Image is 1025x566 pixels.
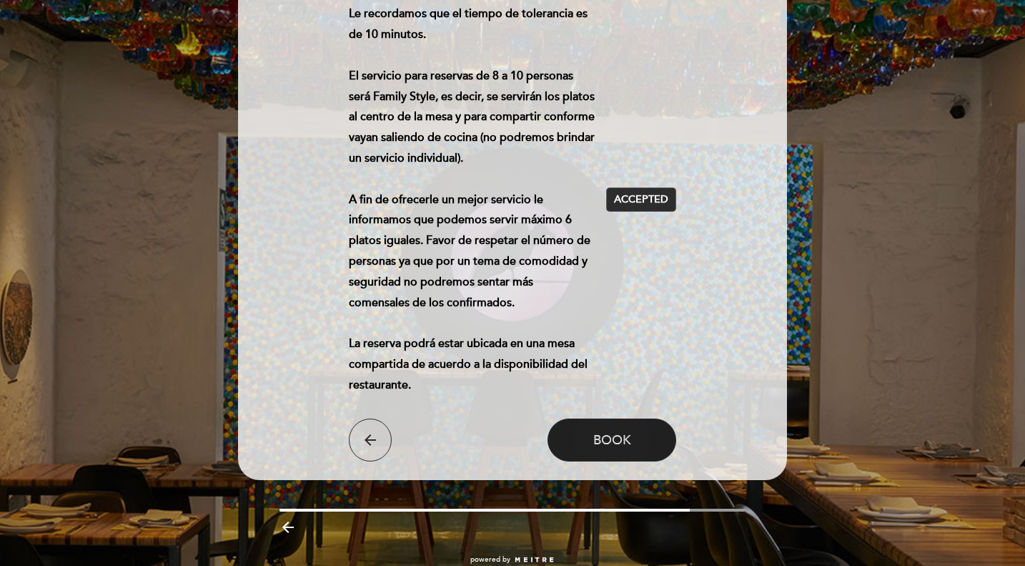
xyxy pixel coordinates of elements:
[548,419,676,462] button: Book
[470,555,555,565] a: powered by
[349,4,607,395] div: Le recordamos que el tiempo de tolerancia es de 10 minutos. El servicio para reservas de 8 a 10 p...
[514,557,555,564] img: MEITRE
[470,555,510,565] span: powered by
[606,187,676,212] button: Accepted
[362,431,379,449] i: arrow_back
[279,519,297,536] i: arrow_backward
[614,192,668,208] span: Accepted
[593,432,631,448] span: Book
[349,419,392,462] button: arrow_back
